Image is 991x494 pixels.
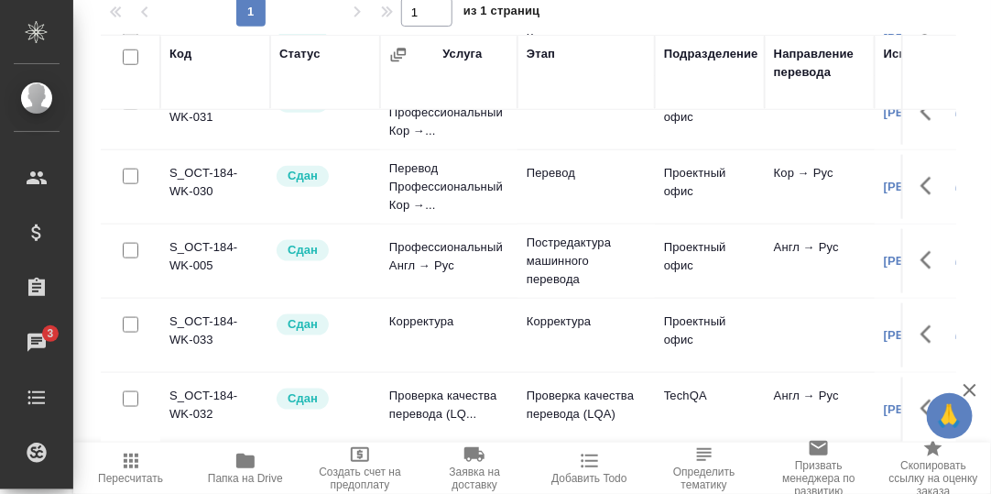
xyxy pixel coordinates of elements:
a: [PERSON_NAME] [884,328,986,342]
button: Добавить Todo [532,443,647,494]
p: Проверка качества перевода (LQA) [527,387,646,423]
button: Здесь прячутся важные кнопки [909,164,953,208]
td: Профессиональный Англ → Рус [380,229,517,293]
span: Определить тематику [658,466,750,491]
td: S_OCT-184-WK-032 [160,378,270,442]
div: Код [169,45,191,63]
td: Проектный офис [655,303,765,368]
div: Менеджер проверил работу исполнителя, передает ее на следующий этап [275,238,371,263]
span: Добавить Todo [551,472,626,485]
p: Сдан [288,315,318,334]
p: Сдан [288,390,318,408]
a: 3 [5,320,69,366]
span: Пересчитать [98,472,163,485]
td: Перевод Профессиональный Кор →... [380,76,517,149]
td: Проектный офис [655,155,765,219]
td: S_OCT-184-WK-030 [160,155,270,219]
a: [PERSON_NAME] [884,402,986,416]
div: Услуга [442,45,482,63]
td: Проектный офис [655,81,765,145]
button: Сгруппировать [389,46,408,64]
a: [PERSON_NAME] [884,254,986,268]
div: Этап [527,45,555,63]
span: Заявка на доставку [429,466,521,491]
td: S_OCT-184-WK-005 [160,229,270,293]
span: Папка на Drive [208,472,283,485]
p: Сдан [288,241,318,259]
button: Скопировать ссылку на оценку заказа [877,443,991,494]
button: Определить тематику [647,443,761,494]
button: Здесь прячутся важные кнопки [909,387,953,431]
p: Сдан [288,167,318,185]
button: Заявка на доставку [418,443,532,494]
div: Направление перевода [774,45,866,82]
span: 3 [36,324,64,343]
span: 🙏 [934,397,965,435]
td: TechQA [655,378,765,442]
td: Кор → Рус [765,155,875,219]
button: Призвать менеджера по развитию [762,443,877,494]
button: Здесь прячутся важные кнопки [909,313,953,357]
td: Англ → Рус [765,229,875,293]
div: Исполнитель [884,45,964,63]
button: Здесь прячутся важные кнопки [909,90,953,134]
a: [PERSON_NAME] [884,105,986,119]
a: [PERSON_NAME] [884,180,986,193]
td: S_OCT-184-WK-031 [160,81,270,145]
button: Пересчитать [73,443,188,494]
button: Создать счет на предоплату [303,443,418,494]
p: Перевод [527,164,646,182]
td: Проверка качества перевода (LQ... [380,378,517,442]
span: Создать счет на предоплату [314,466,407,491]
td: Проектный офис [655,229,765,293]
div: Менеджер проверил работу исполнителя, передает ее на следующий этап [275,313,371,337]
td: Англ → Рус [765,378,875,442]
button: 🙏 [927,393,973,439]
div: Менеджер проверил работу исполнителя, передает ее на следующий этап [275,387,371,412]
p: Постредактура машинного перевода [527,234,646,289]
div: Менеджер проверил работу исполнителя, передает ее на следующий этап [275,164,371,189]
td: Кор → Рус [765,81,875,145]
td: Перевод Профессиональный Кор →... [380,150,517,224]
td: Корректура [380,303,517,368]
div: Подразделение [664,45,758,63]
td: S_OCT-184-WK-033 [160,303,270,368]
div: Статус [279,45,321,63]
button: Здесь прячутся важные кнопки [909,238,953,282]
p: Корректура [527,313,646,331]
button: Папка на Drive [188,443,302,494]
